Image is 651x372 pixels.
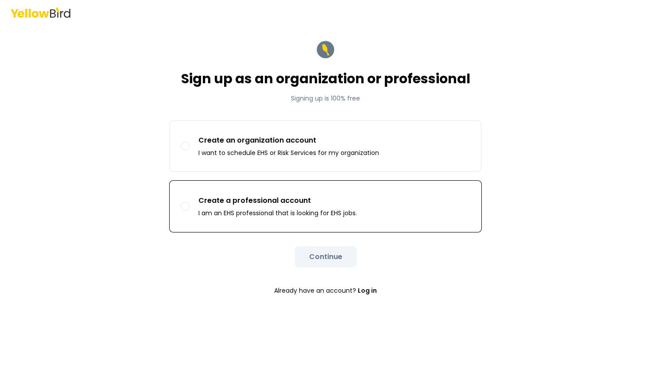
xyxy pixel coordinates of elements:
button: Create an organization accountI want to schedule EHS or Risk Services for my organization [181,142,190,151]
a: Log in [358,282,377,299]
p: Already have an account? [170,282,481,299]
p: I am an EHS professional that is looking for EHS jobs. [198,209,357,217]
p: Create an organization account [198,135,379,146]
p: I want to schedule EHS or Risk Services for my organization [198,148,379,157]
button: Create a professional accountI am an EHS professional that is looking for EHS jobs. [181,202,190,211]
p: Signing up is 100% free [181,94,470,103]
p: Create a professional account [198,195,357,206]
h1: Sign up as an organization or professional [181,71,470,87]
